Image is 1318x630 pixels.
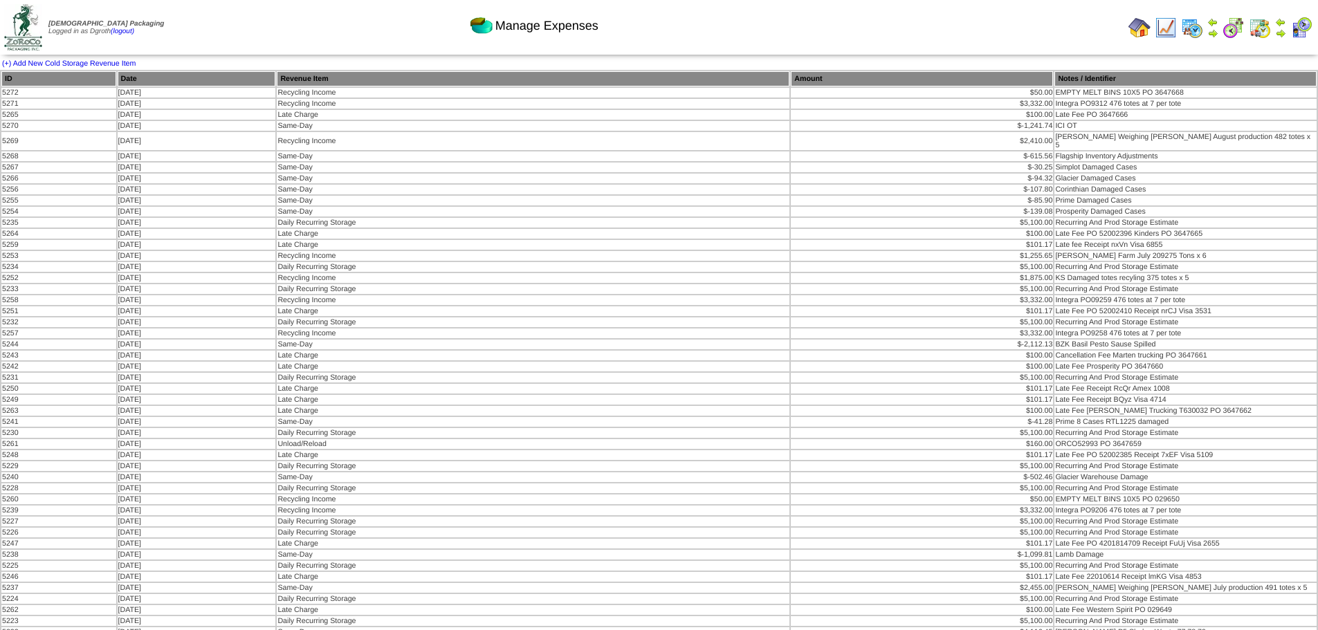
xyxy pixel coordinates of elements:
[791,418,1052,426] div: $-41.28
[277,483,789,493] td: Daily Recurring Storage
[277,207,789,216] td: Same-Day
[1054,362,1317,371] td: Late Fee Prosperity PO 3647660
[1,572,116,582] td: 5246
[48,20,164,28] span: [DEMOGRAPHIC_DATA] Packaging
[118,472,276,482] td: [DATE]
[1054,384,1317,393] td: Late Fee Receipt RcQr Amex 1008
[1054,251,1317,261] td: [PERSON_NAME] Farm July 209275 Tons x 6
[1054,583,1317,593] td: [PERSON_NAME] Weighing [PERSON_NAME] July production 491 totes x 5
[1054,99,1317,109] td: Integra PO9312 476 totes at 7 per tote
[1054,196,1317,205] td: Prime Damaged Cases
[1,218,116,228] td: 5235
[277,273,789,283] td: Recycling Income
[1054,229,1317,239] td: Late Fee PO 52002396 Kinders PO 3647665
[118,163,276,172] td: [DATE]
[118,506,276,515] td: [DATE]
[118,594,276,604] td: [DATE]
[118,71,276,86] th: Date
[1,284,116,294] td: 5233
[277,605,789,615] td: Late Charge
[277,295,789,305] td: Recycling Income
[791,263,1052,271] div: $5,100.00
[118,306,276,316] td: [DATE]
[1,450,116,460] td: 5248
[791,351,1052,360] div: $100.00
[1,110,116,120] td: 5265
[791,595,1052,603] div: $5,100.00
[118,439,276,449] td: [DATE]
[1054,328,1317,338] td: Integra PO9258 476 totes at 7 per tote
[470,15,493,37] img: pie_chart2.png
[118,99,276,109] td: [DATE]
[118,494,276,504] td: [DATE]
[1,251,116,261] td: 5253
[118,384,276,393] td: [DATE]
[1181,17,1203,39] img: calendarprod.gif
[1,229,116,239] td: 5264
[791,163,1052,172] div: $-30.25
[1275,17,1286,28] img: arrowleft.gif
[277,240,789,250] td: Late Charge
[1054,151,1317,161] td: Flagship Inventory Adjustments
[1,384,116,393] td: 5250
[118,295,276,305] td: [DATE]
[1054,273,1317,283] td: KS Damaged totes recyling 375 totes x 5
[277,550,789,559] td: Same-Day
[118,583,276,593] td: [DATE]
[1,428,116,438] td: 5230
[1,594,116,604] td: 5224
[1,517,116,526] td: 5227
[1,328,116,338] td: 5257
[1,174,116,183] td: 5266
[1,561,116,571] td: 5225
[118,218,276,228] td: [DATE]
[791,329,1052,337] div: $3,332.00
[791,528,1052,537] div: $5,100.00
[277,373,789,382] td: Daily Recurring Storage
[1054,88,1317,98] td: EMPTY MELT BINS 10X5 PO 3647668
[791,219,1052,227] div: $5,100.00
[277,151,789,161] td: Same-Day
[118,185,276,194] td: [DATE]
[791,185,1052,194] div: $-107.80
[1,273,116,283] td: 5252
[277,384,789,393] td: Late Charge
[277,362,789,371] td: Late Charge
[1054,561,1317,571] td: Recurring And Prod Storage Estimate
[277,450,789,460] td: Late Charge
[277,472,789,482] td: Same-Day
[1,439,116,449] td: 5261
[118,174,276,183] td: [DATE]
[791,196,1052,205] div: $-85.90
[1054,472,1317,482] td: Glacier Warehouse Damage
[277,262,789,272] td: Daily Recurring Storage
[791,207,1052,216] div: $-139.08
[1054,528,1317,537] td: Recurring And Prod Storage Estimate
[277,163,789,172] td: Same-Day
[1054,461,1317,471] td: Recurring And Prod Storage Estimate
[1054,483,1317,493] td: Recurring And Prod Storage Estimate
[1,71,116,86] th: ID
[1,539,116,548] td: 5247
[118,88,276,98] td: [DATE]
[1,132,116,150] td: 5269
[118,483,276,493] td: [DATE]
[118,340,276,349] td: [DATE]
[1,196,116,205] td: 5255
[1,207,116,216] td: 5254
[118,317,276,327] td: [DATE]
[2,59,136,68] a: (+) Add New Cold Storage Revenue Item
[277,494,789,504] td: Recycling Income
[791,274,1052,282] div: $1,875.00
[1,340,116,349] td: 5244
[791,285,1052,293] div: $5,100.00
[1054,295,1317,305] td: Integra PO09259 476 totes at 7 per tote
[791,451,1052,459] div: $101.17
[277,583,789,593] td: Same-Day
[1249,17,1271,39] img: calendarinout.gif
[1054,439,1317,449] td: ORCO52993 PO 3647659
[1,605,116,615] td: 5262
[277,328,789,338] td: Recycling Income
[277,395,789,405] td: Late Charge
[1054,317,1317,327] td: Recurring And Prod Storage Estimate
